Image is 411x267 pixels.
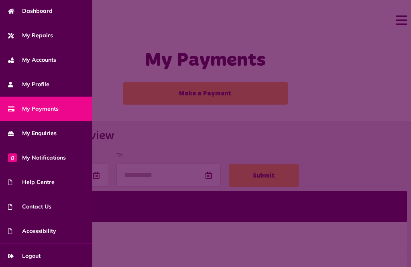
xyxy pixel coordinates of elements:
[8,252,41,260] span: Logout
[8,31,53,40] span: My Repairs
[8,80,49,89] span: My Profile
[8,202,51,211] span: Contact Us
[8,154,66,162] span: My Notifications
[8,153,17,162] span: 0
[8,227,56,235] span: Accessibility
[8,178,55,186] span: Help Centre
[8,105,59,113] span: My Payments
[8,56,56,64] span: My Accounts
[8,129,57,138] span: My Enquiries
[8,7,53,15] span: Dashboard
